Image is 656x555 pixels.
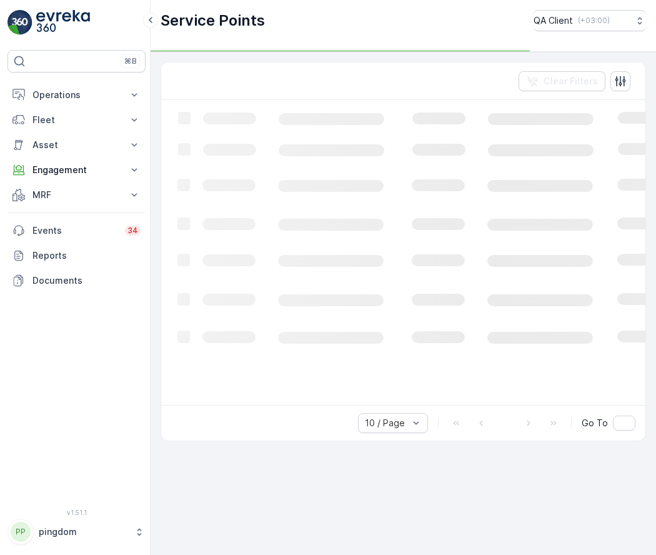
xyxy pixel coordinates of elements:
p: Operations [32,89,121,101]
span: v 1.51.1 [7,509,146,516]
button: MRF [7,182,146,207]
img: logo_light-DOdMpM7g.png [36,10,90,35]
button: Clear Filters [519,71,605,91]
p: Asset [32,139,121,151]
p: Service Points [161,11,265,31]
img: logo [7,10,32,35]
button: Fleet [7,107,146,132]
p: Reports [32,249,141,262]
p: pingdom [39,526,128,538]
p: ⌘B [124,56,137,66]
a: Reports [7,243,146,268]
p: Documents [32,274,141,287]
button: QA Client(+03:00) [534,10,646,31]
button: Operations [7,82,146,107]
a: Events34 [7,218,146,243]
p: Engagement [32,164,121,176]
button: PPpingdom [7,519,146,545]
button: Asset [7,132,146,157]
p: MRF [32,189,121,201]
p: 34 [127,226,138,236]
button: Engagement [7,157,146,182]
p: QA Client [534,14,573,27]
p: Events [32,224,117,237]
a: Documents [7,268,146,293]
p: ( +03:00 ) [578,16,610,26]
div: PP [11,522,31,542]
p: Fleet [32,114,121,126]
span: Go To [582,417,608,429]
p: Clear Filters [544,75,598,87]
